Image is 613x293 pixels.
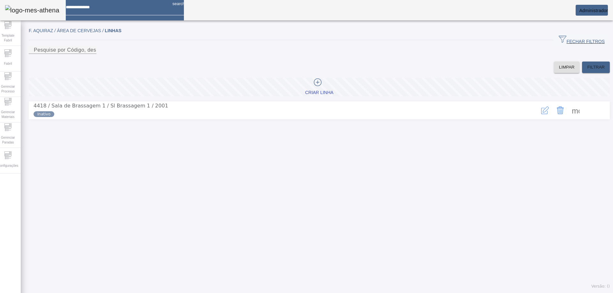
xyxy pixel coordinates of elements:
[559,64,575,70] span: LIMPAR
[582,62,610,73] button: FILTRAR
[57,28,105,33] span: Área de Cervejas
[105,28,121,33] span: LINHAS
[579,8,608,13] span: Administrador
[102,28,103,33] em: /
[5,5,59,15] img: logo-mes-athena
[591,284,610,289] span: Versão: ()
[305,90,334,96] div: Criar linha
[29,28,57,33] span: F. Aquiraz
[54,28,56,33] em: /
[553,103,568,118] button: Delete
[587,64,605,70] span: FILTRAR
[34,47,208,53] mat-label: Pesquise por Código, descrição, descrição abreviada ou descrição SAP
[2,59,14,68] span: Fabril
[37,111,50,117] span: Inativo
[559,35,605,45] span: FECHAR FILTROS
[554,62,580,73] button: LIMPAR
[554,34,610,46] button: FECHAR FILTROS
[568,103,583,118] button: Mais
[29,78,610,96] button: Criar linha
[34,103,168,109] span: 4418 / Sala de Brassagem 1 / Sl Brassagem 1 / 2001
